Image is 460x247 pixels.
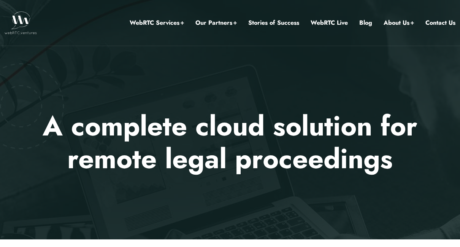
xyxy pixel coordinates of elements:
a: Our Partners [195,18,237,28]
a: Contact Us [425,18,455,28]
a: Blog [359,18,372,28]
a: About Us [384,18,414,28]
img: WebRTC.ventures [5,11,37,34]
a: WebRTC Live [311,18,348,28]
p: A complete cloud solution for remote legal proceedings [8,110,453,175]
a: WebRTC Services [130,18,184,28]
a: Stories of Success [248,18,299,28]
